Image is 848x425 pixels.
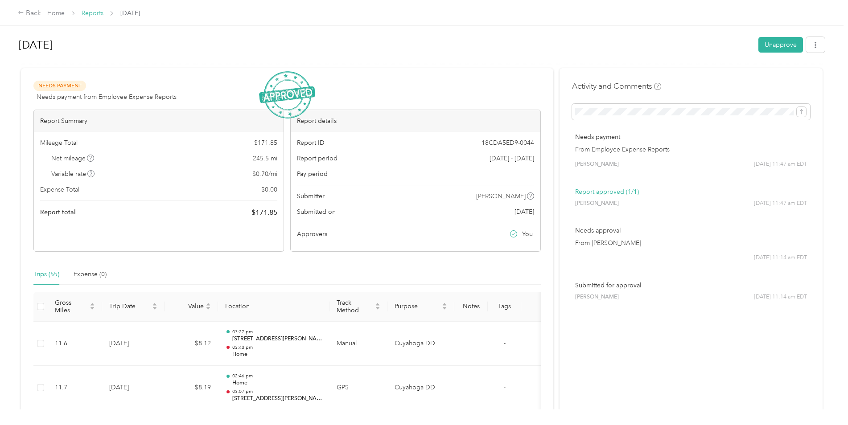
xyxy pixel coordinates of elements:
[165,292,218,322] th: Value
[251,207,277,218] span: $ 171.85
[152,302,157,307] span: caret-up
[259,71,315,119] img: ApprovedStamp
[152,306,157,311] span: caret-down
[40,185,79,194] span: Expense Total
[261,185,277,194] span: $ 0.00
[232,329,322,335] p: 03:22 pm
[375,306,380,311] span: caret-down
[575,145,807,154] p: From Employee Expense Reports
[252,169,277,179] span: $ 0.70 / mi
[48,366,102,410] td: 11.7
[375,302,380,307] span: caret-up
[102,292,165,322] th: Trip Date
[90,302,95,307] span: caret-up
[37,92,177,102] span: Needs payment from Employee Expense Reports
[18,8,41,19] div: Back
[51,169,95,179] span: Variable rate
[575,281,807,290] p: Submitted for approval
[476,192,526,201] span: [PERSON_NAME]
[515,207,534,217] span: [DATE]
[575,293,619,301] span: [PERSON_NAME]
[33,270,59,279] div: Trips (55)
[442,302,447,307] span: caret-up
[232,388,322,395] p: 03:07 pm
[254,138,277,147] span: $ 171.85
[297,229,327,239] span: Approvers
[754,254,807,262] span: [DATE] 11:14 am EDT
[218,292,329,322] th: Location
[387,366,454,410] td: Cuyahoga DD
[55,299,88,314] span: Gross Miles
[232,351,322,359] p: Home
[572,81,661,92] h4: Activity and Comments
[329,366,387,410] td: GPS
[575,187,807,196] p: Report approved (1/1)
[758,37,803,53] button: Unapprove
[232,379,322,387] p: Home
[48,322,102,366] td: 11.6
[47,9,65,17] a: Home
[40,208,76,217] span: Report total
[297,138,325,147] span: Report ID
[754,293,807,301] span: [DATE] 11:14 am EDT
[102,366,165,410] td: [DATE]
[575,160,619,168] span: [PERSON_NAME]
[575,132,807,142] p: Needs payment
[798,375,848,425] iframe: Everlance-gr Chat Button Frame
[33,81,86,91] span: Needs Payment
[575,226,807,235] p: Needs approval
[253,154,277,163] span: 245.5 mi
[206,302,211,307] span: caret-up
[82,9,103,17] a: Reports
[387,292,454,322] th: Purpose
[165,322,218,366] td: $8.12
[504,339,506,347] span: -
[34,110,284,132] div: Report Summary
[232,373,322,379] p: 02:46 pm
[206,306,211,311] span: caret-down
[387,322,454,366] td: Cuyahoga DD
[109,302,150,310] span: Trip Date
[337,299,373,314] span: Track Method
[48,292,102,322] th: Gross Miles
[454,292,488,322] th: Notes
[482,138,534,147] span: 18CDA5ED9-0044
[504,384,506,391] span: -
[754,160,807,168] span: [DATE] 11:47 am EDT
[232,395,322,403] p: [STREET_ADDRESS][PERSON_NAME]
[575,200,619,208] span: [PERSON_NAME]
[490,154,534,163] span: [DATE] - [DATE]
[120,8,140,18] span: [DATE]
[297,154,338,163] span: Report period
[329,292,387,322] th: Track Method
[40,138,78,147] span: Mileage Total
[297,207,336,217] span: Submitted on
[291,110,540,132] div: Report details
[102,322,165,366] td: [DATE]
[395,302,440,310] span: Purpose
[51,154,95,163] span: Net mileage
[232,335,322,343] p: [STREET_ADDRESS][PERSON_NAME]
[297,169,328,179] span: Pay period
[90,306,95,311] span: caret-down
[19,34,752,56] h1: Aug 2025
[74,270,107,279] div: Expense (0)
[232,344,322,351] p: 03:43 pm
[754,200,807,208] span: [DATE] 11:47 am EDT
[488,292,521,322] th: Tags
[522,229,533,239] span: You
[172,302,204,310] span: Value
[165,366,218,410] td: $8.19
[297,192,325,201] span: Submitter
[575,238,807,248] p: From [PERSON_NAME]
[329,322,387,366] td: Manual
[442,306,447,311] span: caret-down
